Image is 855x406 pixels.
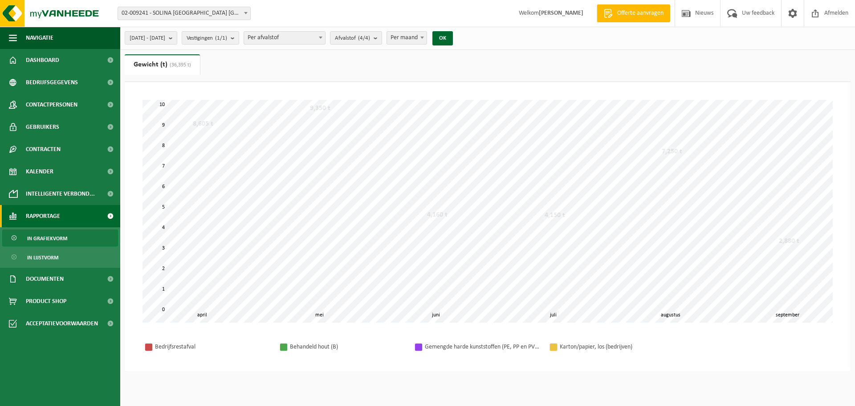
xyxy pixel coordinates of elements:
[155,341,271,353] div: Bedrijfsrestafval
[597,4,670,22] a: Offerte aanvragen
[27,249,58,266] span: In lijstvorm
[26,138,61,160] span: Contracten
[330,31,382,45] button: Afvalstof(4/4)
[118,7,250,20] span: 02-009241 - SOLINA BELGIUM NV/AG - IZEGEM
[2,249,118,266] a: In lijstvorm
[27,230,67,247] span: In grafiekvorm
[130,32,165,45] span: [DATE] - [DATE]
[387,32,427,44] span: Per maand
[335,32,370,45] span: Afvalstof
[777,237,802,246] div: 2,880 t
[308,104,333,113] div: 9,350 t
[387,31,427,45] span: Per maand
[615,9,666,18] span: Offerte aanvragen
[187,32,227,45] span: Vestigingen
[26,94,77,116] span: Contactpersonen
[26,290,66,312] span: Product Shop
[125,31,177,45] button: [DATE] - [DATE]
[425,210,450,219] div: 4,160 t
[26,27,53,49] span: Navigatie
[432,31,453,45] button: OK
[26,183,95,205] span: Intelligente verbond...
[26,268,64,290] span: Documenten
[244,32,325,44] span: Per afvalstof
[425,341,541,353] div: Gemengde harde kunststoffen (PE, PP en PVC), recycleerbaar (industrieel)
[125,54,200,75] a: Gewicht (t)
[2,230,118,246] a: In grafiekvorm
[660,147,684,156] div: 7,250 t
[26,160,53,183] span: Kalender
[26,71,78,94] span: Bedrijfsgegevens
[118,7,251,20] span: 02-009241 - SOLINA BELGIUM NV/AG - IZEGEM
[26,49,59,71] span: Dashboard
[560,341,676,353] div: Karton/papier, los (bedrijven)
[26,116,59,138] span: Gebruikers
[167,62,191,68] span: (36,395 t)
[542,211,567,220] div: 4,150 t
[191,119,216,128] div: 8,605 t
[244,31,326,45] span: Per afvalstof
[182,31,239,45] button: Vestigingen(1/1)
[539,10,583,16] strong: [PERSON_NAME]
[26,312,98,335] span: Acceptatievoorwaarden
[26,205,60,227] span: Rapportage
[215,35,227,41] count: (1/1)
[290,341,406,353] div: Behandeld hout (B)
[358,35,370,41] count: (4/4)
